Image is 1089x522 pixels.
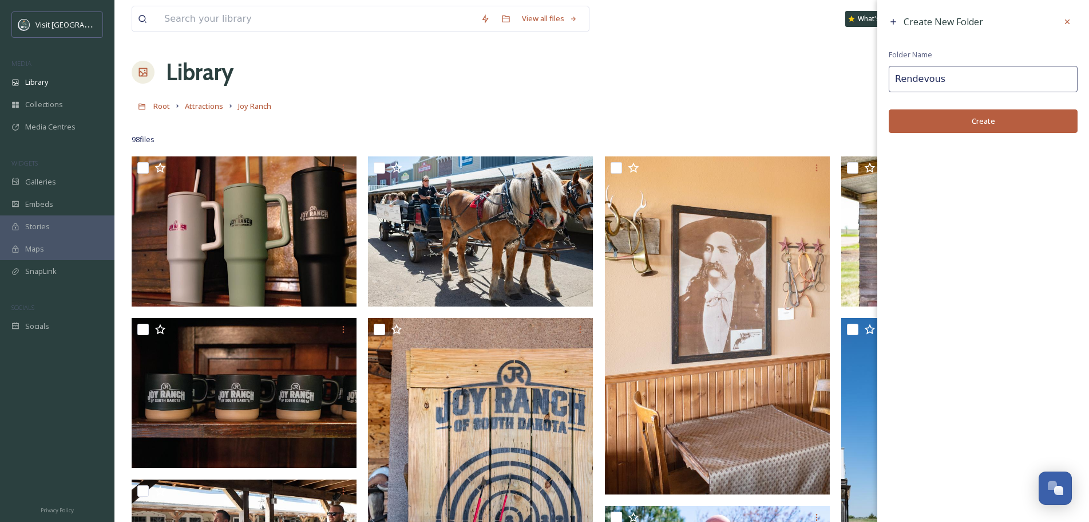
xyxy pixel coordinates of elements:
a: Root [153,99,170,113]
a: Library [166,55,233,89]
span: Stories [25,221,50,232]
img: JWS_9514-Enhanced-NR.jpg [368,156,593,307]
img: JWS_9631-Enhanced-NR.jpg [605,156,830,494]
a: Privacy Policy [41,503,74,516]
img: JWS_9639-Enhanced-NR.jpg [132,156,357,307]
span: Visit [GEOGRAPHIC_DATA] [35,19,124,30]
span: 98 file s [132,134,155,145]
span: Embeds [25,199,53,210]
a: View all files [516,7,583,30]
button: Create [889,109,1078,133]
a: What's New [845,11,902,27]
input: Name [889,66,1078,92]
span: Attractions [185,101,223,111]
span: Folder Name [889,49,932,60]
span: Media Centres [25,121,76,132]
span: Galleries [25,176,56,187]
span: Library [25,77,48,88]
span: Maps [25,244,44,254]
button: Open Chat [1039,472,1072,505]
span: Joy Ranch [238,101,271,111]
input: Search your library [159,6,475,32]
span: WIDGETS [11,159,38,167]
span: Create New Folder [904,15,983,28]
img: JWS_9613.jpg [841,156,1066,307]
span: SOCIALS [11,303,34,312]
a: Attractions [185,99,223,113]
span: SnapLink [25,266,57,277]
span: Socials [25,321,49,332]
span: MEDIA [11,59,31,68]
a: Joy Ranch [238,99,271,113]
img: watertown-convention-and-visitors-bureau.jpg [18,19,30,30]
span: Root [153,101,170,111]
span: Privacy Policy [41,507,74,514]
span: Collections [25,99,63,110]
img: JWS_9641-Enhanced-NR.jpg [132,318,357,468]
